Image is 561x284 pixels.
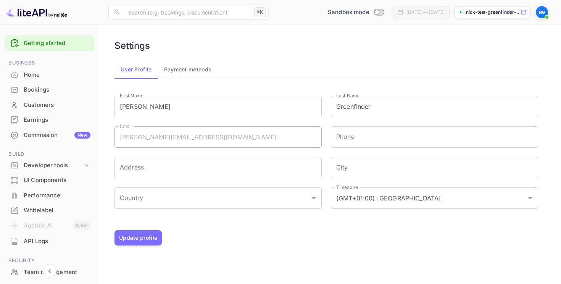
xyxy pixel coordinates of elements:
input: First Name [114,96,322,117]
div: UI Components [5,173,94,188]
a: UI Components [5,173,94,187]
span: Business [5,59,94,67]
div: UI Components [24,176,90,185]
div: New [74,132,90,139]
p: nick-test-greenfinder-... [466,9,519,16]
div: Team management [5,265,94,280]
button: User Profile [114,60,158,79]
div: API Logs [24,237,90,246]
label: Last Name [336,92,359,99]
div: Performance [5,188,94,203]
div: Earnings [24,116,90,124]
button: Open [308,193,319,203]
input: Last Name [331,96,538,117]
div: Team management [24,268,90,277]
img: LiteAPI logo [6,6,67,18]
span: Build [5,150,94,158]
div: [DATE] — [DATE] [406,9,445,16]
div: API Logs [5,234,94,249]
a: Earnings [5,113,94,127]
input: Address [114,157,322,178]
div: Getting started [5,35,94,51]
input: phone [331,126,538,148]
label: Email [120,123,132,129]
button: Open [525,193,535,203]
div: Whitelabel [5,203,94,218]
div: Commission [24,131,90,140]
div: Home [24,71,90,79]
input: City [331,157,538,178]
div: Customers [5,98,94,113]
h6: Settings [114,40,150,51]
input: Search (e.g. bookings, documentation) [124,5,251,20]
label: First Name [120,92,143,99]
button: Update profile [114,230,162,245]
img: Nick Test Greenfinder [536,6,548,18]
input: Email [114,126,322,148]
a: Whitelabel [5,203,94,217]
a: Team management [5,265,94,279]
label: Timezone [336,184,358,190]
a: Bookings [5,82,94,97]
div: CommissionNew [5,128,94,143]
a: Getting started [24,39,90,48]
div: Bookings [24,86,90,94]
a: CommissionNew [5,128,94,142]
a: Customers [5,98,94,112]
span: Security [5,257,94,265]
div: Whitelabel [24,206,90,215]
button: Collapse navigation [43,264,56,278]
a: Performance [5,188,94,202]
div: Developer tools [5,159,94,172]
div: Switch to Production mode [325,8,387,17]
div: ⌘K [254,7,266,17]
div: Performance [24,191,90,200]
input: Country [118,191,307,205]
a: API Logs [5,234,94,248]
div: Developer tools [24,161,83,170]
a: Home [5,68,94,82]
div: account-settings tabs [114,60,546,79]
span: Sandbox mode [328,8,369,17]
div: Customers [24,101,90,110]
button: Payment methods [158,60,218,79]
